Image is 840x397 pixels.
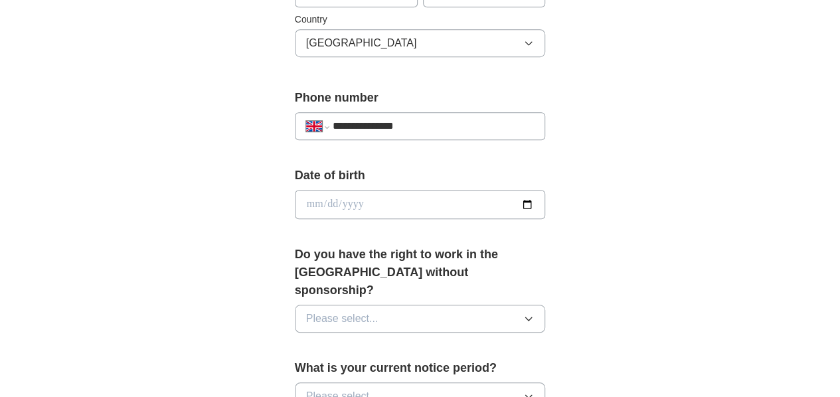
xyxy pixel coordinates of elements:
label: What is your current notice period? [295,359,546,377]
button: [GEOGRAPHIC_DATA] [295,29,546,57]
label: Phone number [295,89,546,107]
button: Please select... [295,305,546,333]
span: [GEOGRAPHIC_DATA] [306,35,417,51]
label: Date of birth [295,167,546,185]
label: Do you have the right to work in the [GEOGRAPHIC_DATA] without sponsorship? [295,246,546,299]
span: Please select... [306,311,378,327]
label: Country [295,13,546,27]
